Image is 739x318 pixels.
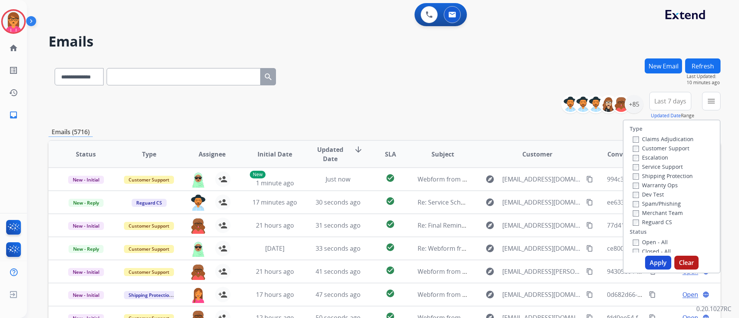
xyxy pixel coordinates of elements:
[633,209,683,216] label: Merchant Team
[264,72,273,82] mat-icon: search
[124,176,174,184] span: Customer Support
[633,173,639,180] input: Shipping Protection
[418,290,592,299] span: Webform from [EMAIL_ADDRESS][DOMAIN_NAME] on [DATE]
[630,228,647,236] label: Status
[586,222,593,229] mat-icon: content_copy
[9,110,18,120] mat-icon: inbox
[633,135,694,143] label: Claims Adjudication
[326,175,350,183] span: Just now
[386,266,395,275] mat-icon: check_circle
[633,137,639,143] input: Claims Adjudication
[649,92,691,110] button: Last 7 days
[316,267,361,276] span: 41 seconds ago
[431,150,454,159] span: Subject
[674,256,699,270] button: Clear
[250,171,266,178] p: New
[633,164,639,170] input: Service Support
[69,245,104,253] span: New - Reply
[218,267,227,276] mat-icon: person_add
[607,150,657,159] span: Conversation ID
[630,125,642,133] label: Type
[252,198,297,206] span: 17 minutes ago
[354,145,363,154] mat-icon: arrow_downward
[633,172,693,180] label: Shipping Protection
[502,221,582,230] span: [EMAIL_ADDRESS][DOMAIN_NAME]
[633,240,639,246] input: Open - All
[502,175,582,184] span: [EMAIL_ADDRESS][DOMAIN_NAME]
[316,290,361,299] span: 47 seconds ago
[633,191,664,198] label: Dev Test
[651,113,681,119] button: Updated Date
[316,221,361,230] span: 31 seconds ago
[257,150,292,159] span: Initial Date
[633,218,672,226] label: Reguard CS
[687,73,721,80] span: Last Updated:
[142,150,156,159] span: Type
[502,290,582,299] span: [EMAIL_ADDRESS][DOMAIN_NAME]
[607,221,724,230] span: 77d41244-980c-4177-b61e-944799454cef
[124,268,174,276] span: Customer Support
[218,198,227,207] mat-icon: person_add
[265,244,284,253] span: [DATE]
[9,66,18,75] mat-icon: list_alt
[68,176,104,184] span: New - Initial
[485,175,495,184] mat-icon: explore
[3,11,24,32] img: avatar
[313,145,348,163] span: Updated Date
[607,290,726,299] span: 0d682d66-3c82-4be9-b4bc-6bb01faa8427
[586,268,593,275] mat-icon: content_copy
[633,181,678,189] label: Warranty Ops
[633,200,681,207] label: Spam/Phishing
[418,267,640,276] span: Webform from [EMAIL_ADDRESS][PERSON_NAME][DOMAIN_NAME] on [DATE]
[586,291,593,298] mat-icon: content_copy
[124,222,174,230] span: Customer Support
[607,198,724,206] span: ee633eb9-6e56-4ecb-bf69-ee1878b7f37d
[687,80,721,86] span: 10 minutes ago
[649,291,656,298] mat-icon: content_copy
[191,218,206,234] img: agent-avatar
[48,34,721,49] h2: Emails
[191,241,206,257] img: agent-avatar
[607,175,724,183] span: 994c3d5c-2ba7-4493-9023-02acfd1c4e81
[633,210,639,216] input: Merchant Team
[633,220,639,226] input: Reguard CS
[633,155,639,161] input: Escalation
[522,150,552,159] span: Customer
[48,127,93,137] p: Emails (5716)
[9,88,18,97] mat-icon: history
[218,244,227,253] mat-icon: person_add
[316,198,361,206] span: 30 seconds ago
[132,199,167,207] span: Reguard CS
[9,43,18,53] mat-icon: home
[191,287,206,303] img: agent-avatar
[418,175,592,183] span: Webform from [EMAIL_ADDRESS][DOMAIN_NAME] on [DATE]
[124,245,174,253] span: Customer Support
[256,267,294,276] span: 21 hours ago
[685,58,721,73] button: Refresh
[702,291,709,298] mat-icon: language
[218,175,227,184] mat-icon: person_add
[502,244,582,253] span: [EMAIL_ADDRESS][DOMAIN_NAME]
[418,221,615,230] span: Re: Final Reminder! Send in your product to proceed with your claim
[386,220,395,229] mat-icon: check_circle
[191,171,206,188] img: agent-avatar
[586,176,593,183] mat-icon: content_copy
[418,244,602,253] span: Re: Webform from [EMAIL_ADDRESS][DOMAIN_NAME] on [DATE]
[625,95,643,113] div: +85
[633,163,683,170] label: Service Support
[654,100,686,103] span: Last 7 days
[485,221,495,230] mat-icon: explore
[316,244,361,253] span: 33 seconds ago
[586,245,593,252] mat-icon: content_copy
[68,268,104,276] span: New - Initial
[418,198,482,206] span: Re: Service Scheduling
[485,290,495,299] mat-icon: explore
[633,146,639,152] input: Customer Support
[485,244,495,253] mat-icon: explore
[633,183,639,189] input: Warranty Ops
[386,196,395,206] mat-icon: check_circle
[76,150,96,159] span: Status
[199,150,226,159] span: Assignee
[386,243,395,252] mat-icon: check_circle
[256,290,294,299] span: 17 hours ago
